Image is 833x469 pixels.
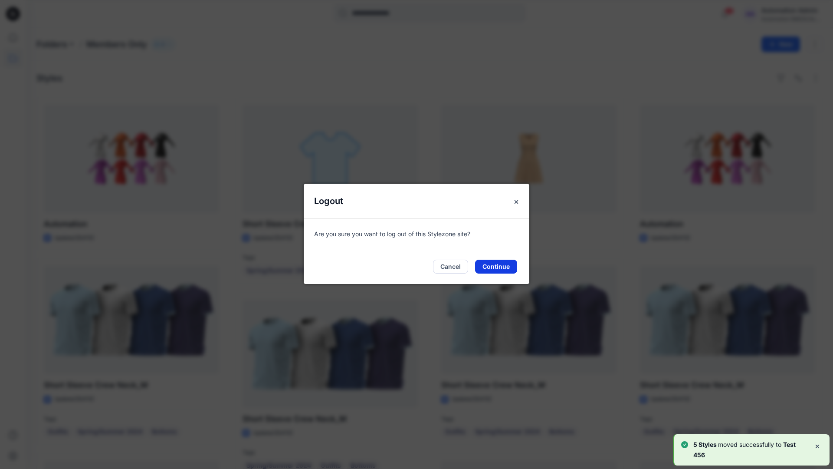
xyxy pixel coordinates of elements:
button: Close [508,194,524,210]
p: moved successfully to [693,439,807,460]
p: Are you sure you want to log out of this Stylezone site? [314,229,519,238]
button: Cancel [433,260,468,274]
h5: Logout [304,184,354,218]
b: 5 Styles [693,441,718,448]
div: Notifications-bottom-right [670,431,833,469]
button: Continue [475,260,517,274]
